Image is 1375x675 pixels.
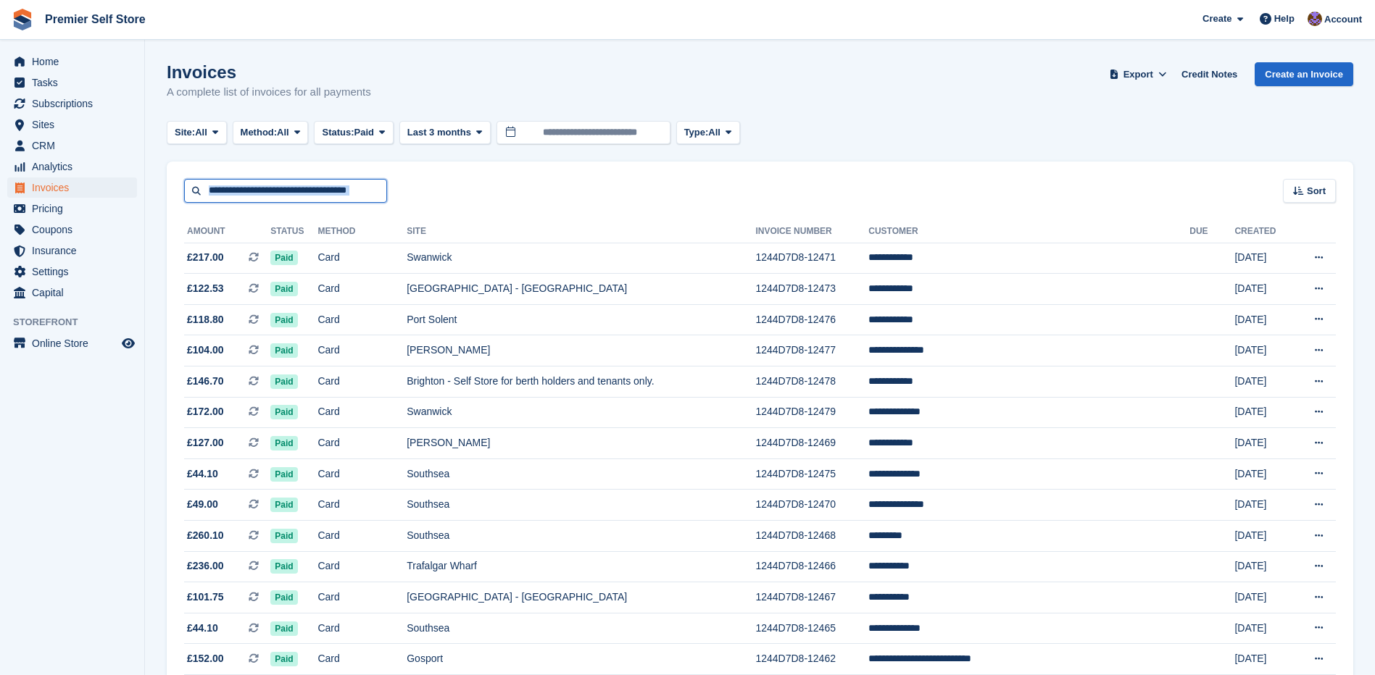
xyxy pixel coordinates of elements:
span: Tasks [32,72,119,93]
span: Online Store [32,333,119,353]
span: Paid [270,467,297,482]
span: £260.10 [187,528,224,543]
span: £104.00 [187,343,224,358]
button: Site: All [167,121,227,145]
a: menu [7,93,137,114]
span: £44.10 [187,466,218,482]
td: Card [317,274,407,305]
td: Card [317,490,407,521]
span: Sort [1307,184,1326,198]
td: [PERSON_NAME] [407,335,755,366]
span: Help [1274,12,1295,26]
td: Card [317,613,407,644]
td: 1244D7D8-12473 [755,274,868,305]
a: Credit Notes [1176,62,1243,86]
td: [DATE] [1234,335,1293,366]
td: Southsea [407,613,755,644]
td: [DATE] [1234,274,1293,305]
th: Created [1234,220,1293,243]
td: Swanwick [407,243,755,274]
td: Southsea [407,490,755,521]
span: £101.75 [187,590,224,605]
a: menu [7,135,137,156]
a: menu [7,333,137,353]
button: Status: Paid [314,121,393,145]
td: [DATE] [1234,366,1293,398]
span: Method: [241,125,278,140]
td: 1244D7D8-12477 [755,335,868,366]
span: Paid [270,282,297,296]
a: menu [7,114,137,135]
td: Card [317,243,407,274]
span: All [195,125,207,140]
span: £118.80 [187,312,224,327]
button: Export [1106,62,1170,86]
a: menu [7,177,137,198]
span: Settings [32,261,119,282]
span: Paid [270,590,297,605]
td: Southsea [407,521,755,552]
td: [PERSON_NAME] [407,428,755,459]
th: Method [317,220,407,243]
span: Coupons [32,219,119,240]
span: Paid [270,652,297,666]
button: Type: All [676,121,740,145]
th: Amount [184,220,270,243]
span: Paid [270,374,297,389]
h1: Invoices [167,62,371,82]
a: menu [7,51,137,72]
img: Carly Wilsher [1308,12,1322,26]
td: [DATE] [1234,428,1293,459]
span: Paid [270,405,297,419]
a: menu [7,261,137,282]
td: Port Solent [407,304,755,335]
td: [DATE] [1234,458,1293,490]
span: £49.00 [187,497,218,512]
th: Status [270,220,317,243]
span: Paid [354,125,374,140]
span: All [277,125,289,140]
span: £152.00 [187,651,224,666]
span: Account [1324,12,1362,27]
td: Card [317,428,407,459]
td: Card [317,521,407,552]
button: Method: All [233,121,309,145]
span: Home [32,51,119,72]
span: Paid [270,559,297,574]
span: Export [1123,67,1153,82]
th: Customer [868,220,1189,243]
span: £122.53 [187,281,224,296]
a: menu [7,282,137,303]
td: Card [317,551,407,582]
a: menu [7,156,137,177]
td: Swanwick [407,397,755,428]
td: 1244D7D8-12479 [755,397,868,428]
td: 1244D7D8-12475 [755,458,868,490]
td: Card [317,458,407,490]
span: Invoices [32,177,119,198]
td: [DATE] [1234,490,1293,521]
a: menu [7,72,137,93]
a: Premier Self Store [39,7,151,31]
td: Card [317,335,407,366]
span: Pricing [32,198,119,219]
td: 1244D7D8-12466 [755,551,868,582]
td: [DATE] [1234,397,1293,428]
td: [DATE] [1234,582,1293,613]
span: Status: [322,125,354,140]
td: [DATE] [1234,644,1293,675]
td: Card [317,397,407,428]
span: Last 3 months [407,125,471,140]
td: Gosport [407,644,755,675]
img: stora-icon-8386f47178a22dfd0bd8f6a31ec36ba5ce8667c1dd55bd0f319d3a0aa187defe.svg [12,9,33,30]
td: 1244D7D8-12468 [755,521,868,552]
span: £146.70 [187,374,224,389]
span: £217.00 [187,250,224,265]
span: £44.10 [187,621,218,636]
span: Storefront [13,315,144,330]
span: CRM [32,135,119,156]
a: Preview store [120,335,137,352]
span: Insurance [32,240,119,261]
td: 1244D7D8-12462 [755,644,868,675]
span: Analytics [32,156,119,177]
